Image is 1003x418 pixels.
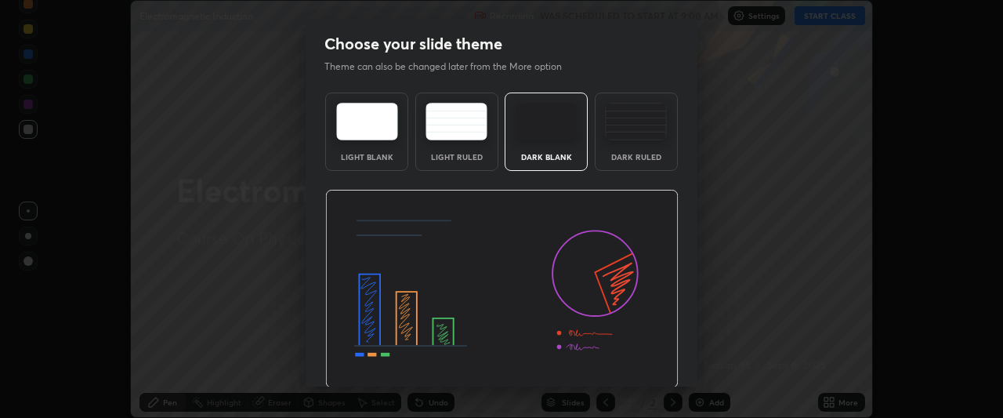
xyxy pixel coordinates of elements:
img: darkThemeBanner.d06ce4a2.svg [325,190,679,389]
img: lightRuledTheme.5fabf969.svg [425,103,487,140]
img: darkRuledTheme.de295e13.svg [605,103,667,140]
div: Dark Blank [515,153,578,161]
p: Theme can also be changed later from the More option [324,60,578,74]
div: Dark Ruled [605,153,668,161]
img: darkTheme.f0cc69e5.svg [516,103,578,140]
img: lightTheme.e5ed3b09.svg [336,103,398,140]
div: Light Ruled [425,153,488,161]
div: Light Blank [335,153,398,161]
h2: Choose your slide theme [324,34,502,54]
